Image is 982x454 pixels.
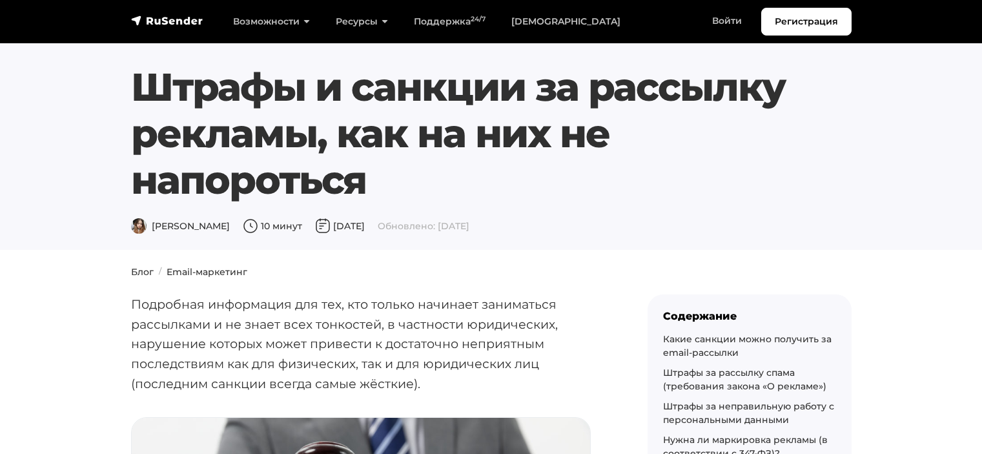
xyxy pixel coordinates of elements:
[131,220,230,232] span: [PERSON_NAME]
[243,220,302,232] span: 10 минут
[323,8,401,35] a: Ресурсы
[131,294,606,394] p: Подробная информация для тех, кто только начинает заниматься рассылками и не знает всех тонкостей...
[131,64,790,203] h1: Штрафы и санкции за рассылку рекламы, как на них не напороться
[243,218,258,234] img: Время чтения
[315,220,365,232] span: [DATE]
[315,218,331,234] img: Дата публикации
[663,333,832,358] a: Какие санкции можно получить за email-рассылки
[220,8,323,35] a: Возможности
[663,400,834,426] a: Штрафы за неправильную работу с персональными данными
[401,8,498,35] a: Поддержка24/7
[498,8,633,35] a: [DEMOGRAPHIC_DATA]
[699,8,755,34] a: Войти
[131,14,203,27] img: RuSender
[663,367,826,392] a: Штрафы за рассылку спама (требования закона «О рекламе»)
[131,266,154,278] a: Блог
[761,8,852,36] a: Регистрация
[154,265,247,279] li: Email-маркетинг
[378,220,469,232] span: Обновлено: [DATE]
[471,15,486,23] sup: 24/7
[663,310,836,322] div: Содержание
[123,265,859,279] nav: breadcrumb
